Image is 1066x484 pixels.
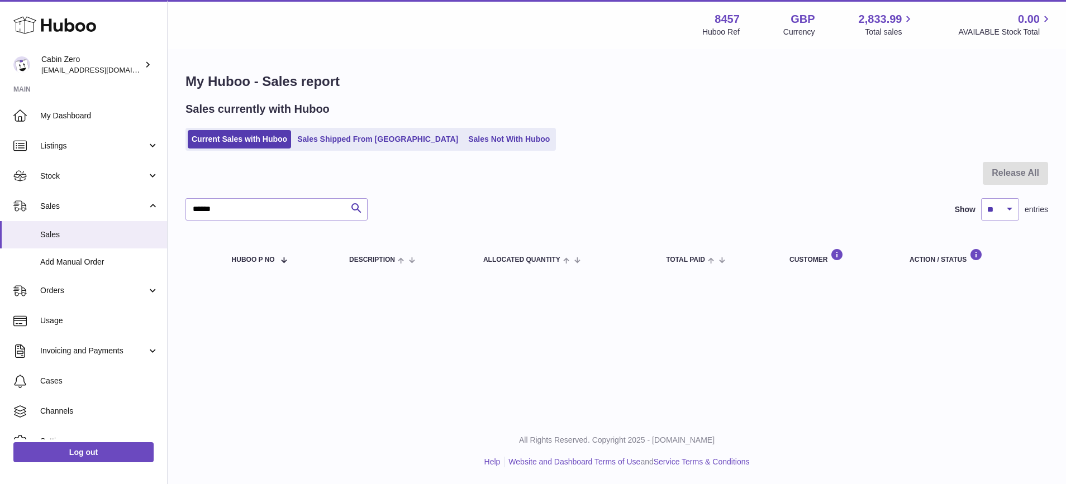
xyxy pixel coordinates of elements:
p: All Rights Reserved. Copyright 2025 - [DOMAIN_NAME] [177,435,1057,445]
a: Sales Shipped From [GEOGRAPHIC_DATA] [293,130,462,148]
div: Currency [783,27,815,37]
a: Current Sales with Huboo [188,130,291,148]
span: Add Manual Order [40,257,159,267]
h1: My Huboo - Sales report [185,73,1048,90]
a: Website and Dashboard Terms of Use [508,457,640,466]
strong: 8457 [715,12,740,27]
span: [EMAIL_ADDRESS][DOMAIN_NAME] [41,65,164,74]
span: 2,833.99 [859,12,902,27]
a: 0.00 AVAILABLE Stock Total [958,12,1053,37]
span: entries [1025,204,1048,215]
span: 0.00 [1018,12,1040,27]
span: Sales [40,229,159,240]
a: Service Terms & Conditions [654,457,750,466]
a: 2,833.99 Total sales [859,12,915,37]
span: Cases [40,376,159,386]
span: Listings [40,141,147,151]
span: Sales [40,201,147,212]
span: Total sales [865,27,915,37]
span: Description [349,256,395,263]
span: My Dashboard [40,111,159,121]
span: Total paid [666,256,705,263]
span: Orders [40,285,147,296]
div: Cabin Zero [41,54,142,75]
span: Invoicing and Payments [40,346,147,356]
li: and [505,457,749,467]
a: Help [484,457,501,466]
span: Channels [40,406,159,416]
label: Show [955,204,975,215]
div: Huboo Ref [702,27,740,37]
a: Log out [13,442,154,462]
a: Sales Not With Huboo [464,130,554,148]
span: Huboo P no [232,256,275,263]
h2: Sales currently with Huboo [185,102,330,117]
span: Stock [40,171,147,181]
span: Settings [40,436,159,447]
span: ALLOCATED Quantity [483,256,560,263]
strong: GBP [791,12,815,27]
div: Action / Status [910,248,1037,263]
img: huboo@cabinzero.com [13,56,30,73]
span: AVAILABLE Stock Total [958,27,1053,37]
span: Usage [40,315,159,326]
div: Customer [789,248,887,263]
